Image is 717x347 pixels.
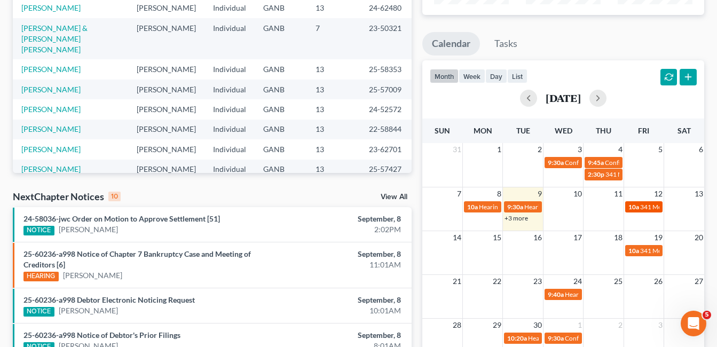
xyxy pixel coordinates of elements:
[59,305,118,316] a: [PERSON_NAME]
[23,295,195,304] a: 25-60236-a998 Debtor Electronic Noticing Request
[628,203,639,211] span: 10a
[360,120,412,139] td: 22-58844
[255,99,307,119] td: GANB
[128,59,204,79] td: [PERSON_NAME]
[577,143,583,156] span: 3
[638,126,649,135] span: Fri
[128,99,204,119] td: [PERSON_NAME]
[694,231,704,244] span: 20
[613,231,624,244] span: 18
[492,275,502,288] span: 22
[255,139,307,159] td: GANB
[653,275,664,288] span: 26
[492,231,502,244] span: 15
[360,139,412,159] td: 23-62701
[204,160,255,179] td: Individual
[532,231,543,244] span: 16
[430,69,459,83] button: month
[681,311,706,336] iframe: Intercom live chat
[628,247,639,255] span: 10a
[307,120,360,139] td: 13
[282,305,401,316] div: 10:01AM
[307,160,360,179] td: 13
[128,18,204,59] td: [PERSON_NAME]
[452,231,462,244] span: 14
[381,193,407,201] a: View All
[617,319,624,332] span: 2
[204,99,255,119] td: Individual
[128,160,204,179] td: [PERSON_NAME]
[532,275,543,288] span: 23
[577,319,583,332] span: 1
[307,99,360,119] td: 13
[452,319,462,332] span: 28
[492,319,502,332] span: 29
[128,139,204,159] td: [PERSON_NAME]
[128,80,204,99] td: [PERSON_NAME]
[516,126,530,135] span: Tue
[677,126,691,135] span: Sat
[23,307,54,317] div: NOTICE
[507,69,527,83] button: list
[13,190,121,203] div: NextChapter Notices
[452,275,462,288] span: 21
[307,80,360,99] td: 13
[204,18,255,59] td: Individual
[459,69,485,83] button: week
[507,334,527,342] span: 10:20a
[565,290,648,298] span: Hearing for [PERSON_NAME]
[282,249,401,259] div: September, 8
[23,272,59,281] div: HEARING
[204,80,255,99] td: Individual
[474,126,492,135] span: Mon
[360,99,412,119] td: 24-52572
[23,249,251,269] a: 25-60236-a998 Notice of Chapter 7 Bankruptcy Case and Meeting of Creditors [6]
[613,275,624,288] span: 25
[204,120,255,139] td: Individual
[23,214,220,223] a: 24-58036-jwc Order on Motion to Approve Settlement [51]
[21,3,81,12] a: [PERSON_NAME]
[532,319,543,332] span: 30
[546,92,581,104] h2: [DATE]
[596,126,611,135] span: Thu
[21,164,81,173] a: [PERSON_NAME]
[548,334,564,342] span: 9:30a
[435,126,450,135] span: Sun
[422,32,480,56] a: Calendar
[548,290,564,298] span: 9:40a
[479,203,562,211] span: Hearing for [PERSON_NAME]
[360,59,412,79] td: 25-58353
[452,143,462,156] span: 31
[255,120,307,139] td: GANB
[617,143,624,156] span: 4
[485,69,507,83] button: day
[694,187,704,200] span: 13
[613,187,624,200] span: 11
[528,334,611,342] span: Hearing for [PERSON_NAME]
[572,187,583,200] span: 10
[572,275,583,288] span: 24
[467,203,478,211] span: 10a
[653,231,664,244] span: 19
[694,275,704,288] span: 27
[537,143,543,156] span: 2
[255,59,307,79] td: GANB
[282,224,401,235] div: 2:02PM
[572,231,583,244] span: 17
[524,203,608,211] span: Hearing for [PERSON_NAME]
[128,120,204,139] td: [PERSON_NAME]
[698,143,704,156] span: 6
[255,160,307,179] td: GANB
[21,124,81,133] a: [PERSON_NAME]
[23,226,54,235] div: NOTICE
[588,170,604,178] span: 2:30p
[108,192,121,201] div: 10
[507,203,523,211] span: 9:30a
[307,18,360,59] td: 7
[657,143,664,156] span: 5
[605,170,702,178] span: 341 Meeting for [PERSON_NAME]
[703,311,711,319] span: 5
[496,187,502,200] span: 8
[255,80,307,99] td: GANB
[21,145,81,154] a: [PERSON_NAME]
